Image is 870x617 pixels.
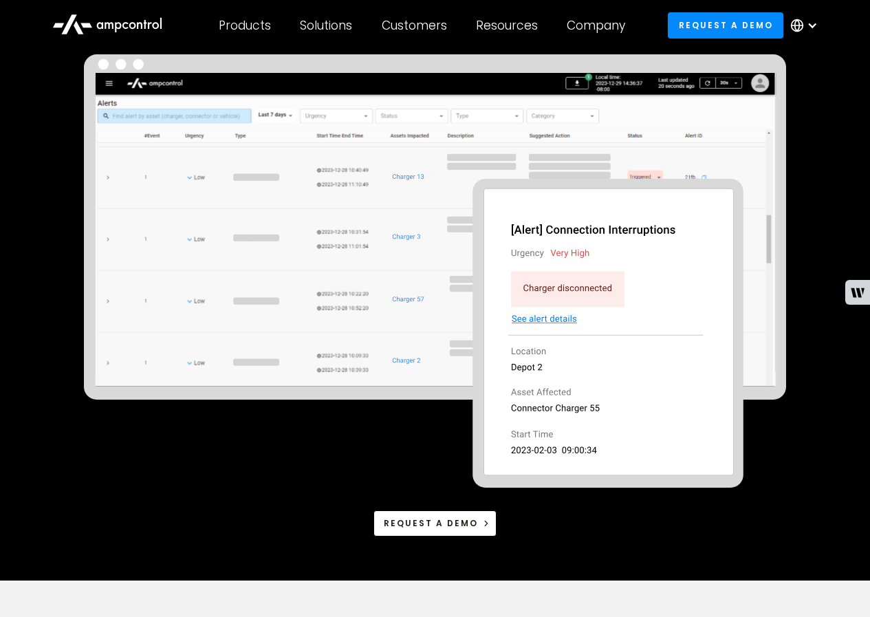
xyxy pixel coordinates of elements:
[384,517,478,530] div: Request a demo
[373,510,497,536] a: Request a demo
[476,18,538,33] div: Resources
[668,12,783,38] a: Request a demo
[300,18,352,33] div: Solutions
[382,18,447,33] div: Customers
[567,18,625,33] div: Company
[219,18,271,33] div: Products
[84,54,786,488] img: Ampcontrol Alert Management Systems for Electric Vehicle Monitoring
